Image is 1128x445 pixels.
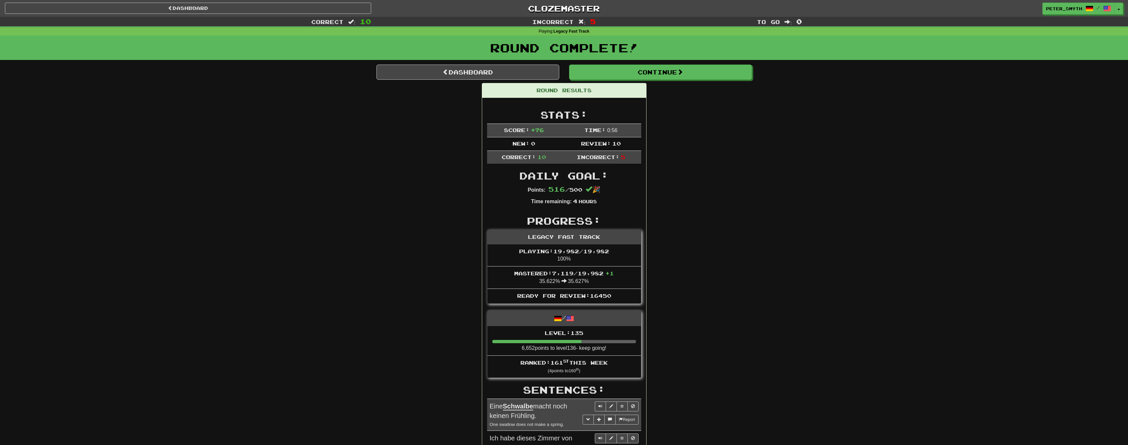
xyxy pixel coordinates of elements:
[504,127,530,133] span: Score:
[348,19,355,25] span: :
[590,17,596,25] span: 5
[517,292,611,299] span: Ready for Review: 16450
[502,154,536,160] span: Correct:
[503,403,533,410] u: Schwalbe
[512,140,530,147] span: New:
[579,199,597,204] small: Hours
[487,311,641,326] div: /
[487,109,641,120] h2: Stats:
[607,127,618,133] span: 0 : 56
[482,83,646,98] div: Round Results
[606,433,617,443] button: Edit sentence
[490,403,567,419] span: Eine macht noch keinen Frühling.
[5,3,371,14] a: Dashboard
[583,415,638,425] div: More sentence controls
[595,402,606,411] button: Play sentence audio
[1042,3,1115,14] a: Peter_Smyth /
[311,18,344,25] span: Correct
[531,199,572,204] strong: Time remaining:
[757,18,780,25] span: To go
[487,244,641,267] li: 100%
[490,422,564,427] small: One swallow does not make a spring.
[548,185,565,193] span: 516
[627,402,639,411] button: Toggle ignore
[487,266,641,289] li: 35.622% 35.627%
[606,402,617,411] button: Edit sentence
[537,154,546,160] span: 10
[569,65,752,80] button: Continue
[520,359,608,366] span: Ranked: 161 this week
[595,433,606,443] button: Play sentence audio
[1097,5,1100,10] span: /
[577,154,619,160] span: Incorrect:
[573,198,577,204] span: 4
[531,127,544,133] span: + 76
[2,41,1126,54] h1: Round Complete!
[532,18,574,25] span: Incorrect
[487,170,641,181] h2: Daily Goal:
[583,415,594,425] button: Toggle grammar
[784,19,792,25] span: :
[487,230,641,244] div: Legacy Fast Track
[1046,6,1082,12] span: Peter_Smyth
[593,415,605,425] button: Add sentence to collection
[586,186,600,193] span: 🎉
[595,402,639,411] div: Sentence controls
[548,368,580,373] small: ( 4 points to 160 )
[381,3,747,14] a: Clozemaster
[487,215,641,226] h2: Progress:
[576,368,579,371] sup: th
[514,270,614,276] span: Mastered: 7,119 / 19,982
[360,17,371,25] span: 10
[519,248,609,254] span: Playing: 19,982 / 19,982
[796,17,802,25] span: 0
[578,19,586,25] span: :
[617,433,628,443] button: Toggle favorite
[487,326,641,356] li: 6,652 points to level 136 - keep going!
[563,359,569,363] sup: st
[531,140,535,147] span: 0
[584,127,606,133] span: Time:
[617,402,628,411] button: Toggle favorite
[621,154,625,160] span: 5
[487,384,641,395] h2: Sentences:
[615,415,638,425] button: Report
[627,433,639,443] button: Toggle ignore
[595,433,639,443] div: Sentence controls
[581,140,611,147] span: Review:
[545,330,583,336] span: Level: 135
[528,187,545,193] strong: Points:
[553,29,589,34] strong: Legacy Fast Track
[376,65,559,80] a: Dashboard
[548,186,582,193] span: / 500
[612,140,621,147] span: 10
[605,270,614,276] span: + 1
